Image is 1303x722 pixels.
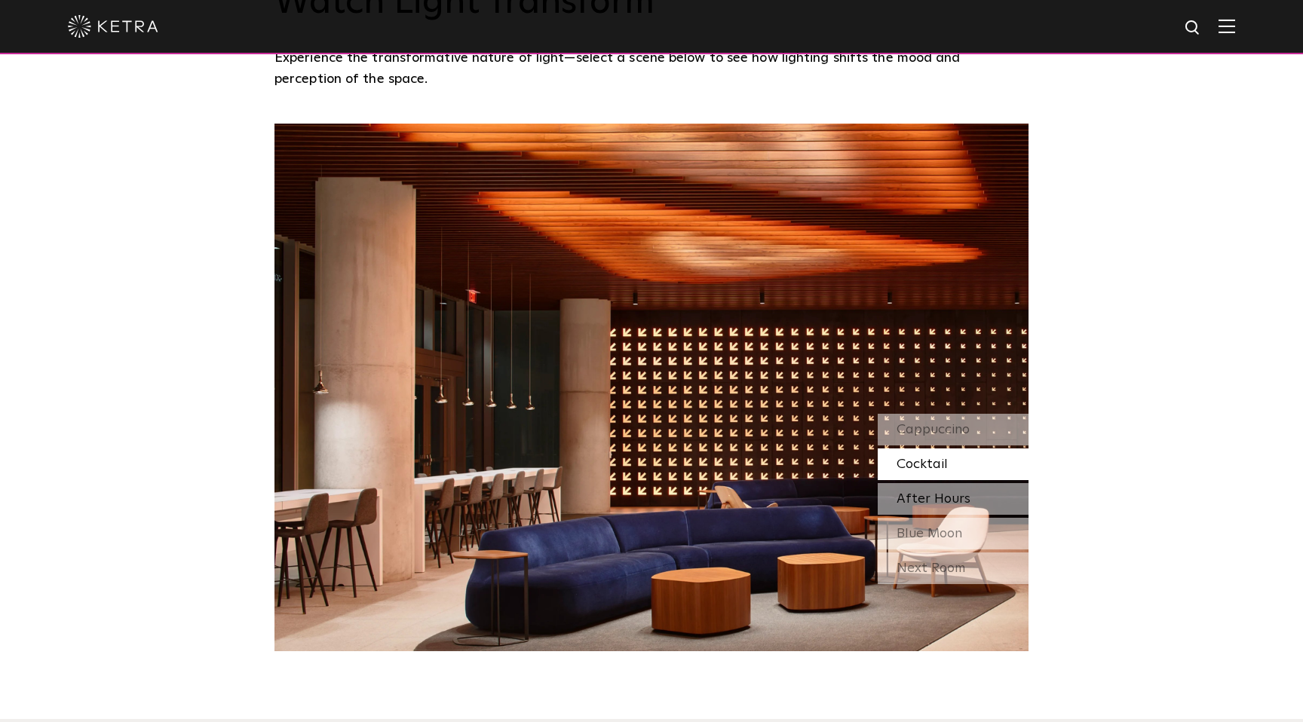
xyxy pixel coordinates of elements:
img: SS_SXSW_Desktop_Warm [274,124,1029,651]
img: Hamburger%20Nav.svg [1219,19,1235,33]
span: Cocktail [897,457,948,471]
img: ketra-logo-2019-white [68,15,158,38]
span: Blue Moon [897,527,962,540]
span: Cappuccino [897,423,970,436]
span: After Hours [897,492,970,506]
p: Experience the transformative nature of light—select a scene below to see how lighting shifts the... [274,47,1021,90]
img: search icon [1184,19,1203,38]
div: Next Room [878,552,1029,584]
